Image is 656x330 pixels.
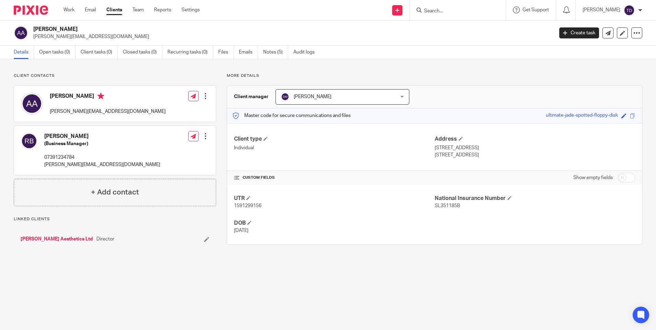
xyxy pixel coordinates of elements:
a: Emails [239,46,258,59]
a: Notes (5) [263,46,288,59]
p: [STREET_ADDRESS] [435,152,635,158]
h4: CUSTOM FIELDS [234,175,434,180]
p: Master code for secure communications and files [232,112,351,119]
div: ultimate-jade-spotted-floppy-disk [546,112,618,120]
a: Settings [181,7,200,13]
p: 07391234784 [44,154,160,161]
span: [PERSON_NAME] [294,94,331,99]
a: Recurring tasks (0) [167,46,213,59]
p: Linked clients [14,216,216,222]
img: svg%3E [21,93,43,115]
a: [PERSON_NAME] Aesthetics Ltd [21,236,93,243]
a: Client tasks (0) [81,46,118,59]
a: Closed tasks (0) [123,46,162,59]
p: [PERSON_NAME][EMAIL_ADDRESS][DOMAIN_NAME] [50,108,166,115]
img: Pixie [14,5,48,15]
h4: + Add contact [91,187,139,198]
img: svg%3E [624,5,635,16]
p: [PERSON_NAME][EMAIL_ADDRESS][DOMAIN_NAME] [33,33,549,40]
a: Work [63,7,74,13]
img: svg%3E [14,26,28,40]
h4: Address [435,135,635,143]
i: Primary [97,93,104,99]
span: SL351185B [435,203,460,208]
h4: [PERSON_NAME] [44,133,160,140]
h4: National Insurance Number [435,195,635,202]
a: Email [85,7,96,13]
span: 1591299156 [234,203,261,208]
h4: [PERSON_NAME] [50,93,166,101]
p: Individual [234,144,434,151]
h4: Client type [234,135,434,143]
label: Show empty fields [573,174,613,181]
p: More details [227,73,642,79]
h2: [PERSON_NAME] [33,26,446,33]
a: Clients [106,7,122,13]
span: Director [96,236,114,243]
a: Create task [559,27,599,38]
img: svg%3E [281,93,289,101]
span: [DATE] [234,228,248,233]
h4: UTR [234,195,434,202]
a: Open tasks (0) [39,46,75,59]
h4: DOB [234,220,434,227]
input: Search [423,8,485,14]
h3: Client manager [234,93,269,100]
span: Get Support [523,8,549,12]
a: Audit logs [293,46,320,59]
p: [PERSON_NAME] [583,7,620,13]
a: Reports [154,7,171,13]
img: svg%3E [21,133,37,149]
p: [STREET_ADDRESS] [435,144,635,151]
h5: (Business Manager) [44,140,160,147]
a: Details [14,46,34,59]
p: [PERSON_NAME][EMAIL_ADDRESS][DOMAIN_NAME] [44,161,160,168]
a: Team [132,7,144,13]
p: Client contacts [14,73,216,79]
a: Files [218,46,234,59]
